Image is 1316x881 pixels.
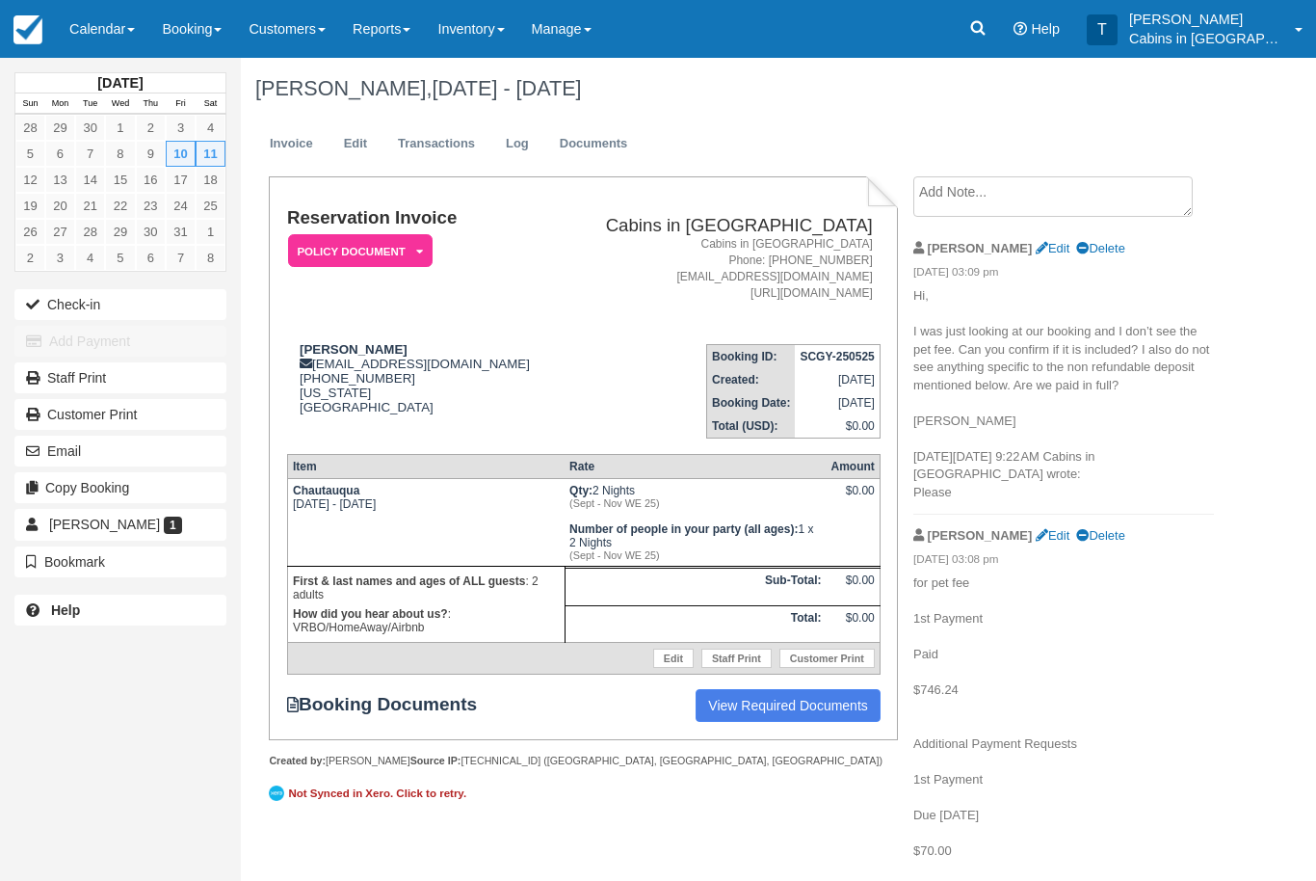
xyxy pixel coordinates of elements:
[14,289,226,320] button: Check-in
[287,342,562,414] div: [EMAIL_ADDRESS][DOMAIN_NAME] [PHONE_NUMBER] [US_STATE] [GEOGRAPHIC_DATA]
[196,245,225,271] a: 8
[1031,21,1060,37] span: Help
[105,93,135,115] th: Wed
[293,604,560,637] p: : VRBO/HomeAway/Airbnb
[826,568,880,605] td: $0.00
[75,93,105,115] th: Tue
[105,167,135,193] a: 15
[15,141,45,167] a: 5
[45,219,75,245] a: 27
[293,607,448,621] strong: How did you hear about us?
[300,342,408,357] strong: [PERSON_NAME]
[15,93,45,115] th: Sun
[928,528,1033,543] strong: [PERSON_NAME]
[293,574,525,588] strong: First & last names and ages of ALL guests
[136,219,166,245] a: 30
[1036,528,1069,543] a: Edit
[45,141,75,167] a: 6
[569,216,873,236] h2: Cabins in [GEOGRAPHIC_DATA]
[45,93,75,115] th: Mon
[569,522,798,536] strong: Number of people in your party (all ages)
[1087,14,1118,45] div: T
[287,694,495,715] strong: Booking Documents
[913,264,1214,285] em: [DATE] 03:09 pm
[14,509,226,540] a: [PERSON_NAME] 1
[329,125,382,163] a: Edit
[166,245,196,271] a: 7
[75,219,105,245] a: 28
[432,76,581,100] span: [DATE] - [DATE]
[928,241,1033,255] strong: [PERSON_NAME]
[701,649,772,668] a: Staff Print
[15,115,45,141] a: 28
[49,517,160,532] span: [PERSON_NAME]
[166,219,196,245] a: 31
[196,93,225,115] th: Sat
[75,167,105,193] a: 14
[105,219,135,245] a: 29
[293,484,359,497] strong: Chautauqua
[105,115,135,141] a: 1
[1013,22,1027,36] i: Help
[75,193,105,219] a: 21
[75,245,105,271] a: 4
[565,568,826,605] th: Sub-Total:
[14,436,226,467] button: Email
[196,167,225,193] a: 18
[565,455,826,479] th: Rate
[287,208,562,228] h1: Reservation Invoice
[45,115,75,141] a: 29
[830,484,874,513] div: $0.00
[196,115,225,141] a: 4
[795,391,880,414] td: [DATE]
[136,245,166,271] a: 6
[569,497,821,509] em: (Sept - Nov WE 25)
[569,236,873,303] address: Cabins in [GEOGRAPHIC_DATA] Phone: [PHONE_NUMBER] [EMAIL_ADDRESS][DOMAIN_NAME] [URL][DOMAIN_NAME]
[1036,241,1069,255] a: Edit
[15,193,45,219] a: 19
[913,551,1214,573] em: [DATE] 03:08 pm
[287,233,426,269] a: Policy Document
[565,605,826,643] th: Total:
[779,649,875,668] a: Customer Print
[136,193,166,219] a: 23
[14,362,226,393] a: Staff Print
[13,15,42,44] img: checkfront-main-nav-mini-logo.png
[166,141,196,167] a: 10
[136,115,166,141] a: 2
[14,547,226,577] button: Bookmark
[383,125,489,163] a: Transactions
[287,455,565,479] th: Item
[196,193,225,219] a: 25
[75,141,105,167] a: 7
[826,605,880,643] td: $0.00
[105,141,135,167] a: 8
[287,479,565,567] td: [DATE] - [DATE]
[136,141,166,167] a: 9
[707,391,796,414] th: Booking Date:
[196,219,225,245] a: 1
[1129,10,1283,29] p: [PERSON_NAME]
[105,193,135,219] a: 22
[569,549,821,561] em: (Sept - Nov WE 25)
[15,245,45,271] a: 2
[269,783,471,804] a: Not Synced in Xero. Click to retry.
[913,287,1214,501] p: Hi, I was just looking at our booking and I don’t see the pet fee. Can you confirm if it is inclu...
[696,689,881,722] a: View Required Documents
[565,479,826,567] td: 2 Nights 1 x 2 Nights
[45,167,75,193] a: 13
[166,167,196,193] a: 17
[166,93,196,115] th: Fri
[800,350,874,363] strong: SCGY-250525
[269,755,326,766] strong: Created by:
[14,595,226,626] a: Help
[75,115,105,141] a: 30
[45,245,75,271] a: 3
[707,414,796,439] th: Total (USD):
[410,755,461,766] strong: Source IP:
[136,167,166,193] a: 16
[826,455,880,479] th: Amount
[1076,528,1124,543] a: Delete
[14,399,226,430] a: Customer Print
[795,368,880,391] td: [DATE]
